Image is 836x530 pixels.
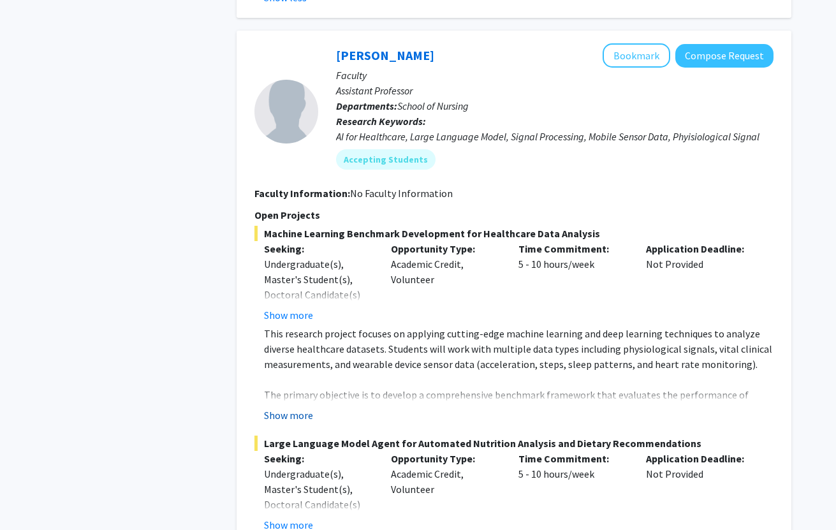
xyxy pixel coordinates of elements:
[646,241,754,256] p: Application Deadline:
[264,326,774,372] p: This research project focuses on applying cutting-edge machine learning and deep learning techniq...
[264,256,372,333] div: Undergraduate(s), Master's Student(s), Doctoral Candidate(s) (PhD, MD, DMD, PharmD, etc.)
[675,44,774,68] button: Compose Request to Runze Yan
[381,241,509,323] div: Academic Credit, Volunteer
[336,99,397,112] b: Departments:
[397,99,469,112] span: School of Nursing
[518,241,627,256] p: Time Commitment:
[254,187,350,200] b: Faculty Information:
[336,47,434,63] a: [PERSON_NAME]
[646,451,754,466] p: Application Deadline:
[336,115,426,128] b: Research Keywords:
[509,241,636,323] div: 5 - 10 hours/week
[264,387,774,448] p: The primary objective is to develop a comprehensive benchmark framework that evaluates the perfor...
[336,149,436,170] mat-chip: Accepting Students
[336,68,774,83] p: Faculty
[391,451,499,466] p: Opportunity Type:
[336,129,774,144] div: AI for Healthcare, Large Language Model, Signal Processing, Mobile Sensor Data, Phyisiological Si...
[264,451,372,466] p: Seeking:
[350,187,453,200] span: No Faculty Information
[254,226,774,241] span: Machine Learning Benchmark Development for Healthcare Data Analysis
[603,43,670,68] button: Add Runze Yan to Bookmarks
[518,451,627,466] p: Time Commitment:
[10,473,54,520] iframe: Chat
[264,307,313,323] button: Show more
[254,436,774,451] span: Large Language Model Agent for Automated Nutrition Analysis and Dietary Recommendations
[254,207,774,223] p: Open Projects
[264,241,372,256] p: Seeking:
[264,408,313,423] button: Show more
[636,241,764,323] div: Not Provided
[391,241,499,256] p: Opportunity Type:
[336,83,774,98] p: Assistant Professor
